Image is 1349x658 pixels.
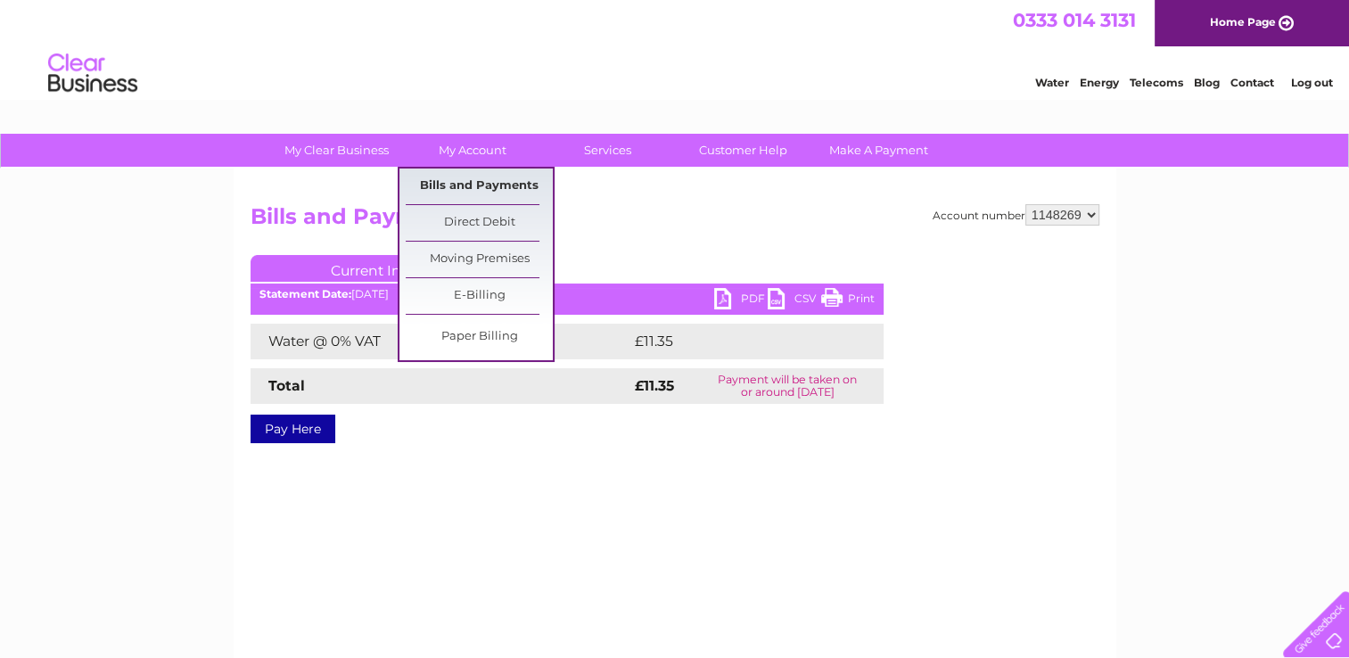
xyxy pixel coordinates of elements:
[1130,76,1183,89] a: Telecoms
[630,324,843,359] td: £11.35
[1230,76,1274,89] a: Contact
[1035,76,1069,89] a: Water
[259,287,351,300] b: Statement Date:
[406,205,553,241] a: Direct Debit
[821,288,875,314] a: Print
[1290,76,1332,89] a: Log out
[406,169,553,204] a: Bills and Payments
[251,255,518,282] a: Current Invoice
[406,319,553,355] a: Paper Billing
[251,288,884,300] div: [DATE]
[406,278,553,314] a: E-Billing
[251,324,630,359] td: Water @ 0% VAT
[805,134,952,167] a: Make A Payment
[263,134,410,167] a: My Clear Business
[933,204,1099,226] div: Account number
[670,134,817,167] a: Customer Help
[251,204,1099,238] h2: Bills and Payments
[768,288,821,314] a: CSV
[251,415,335,443] a: Pay Here
[714,288,768,314] a: PDF
[1013,9,1136,31] a: 0333 014 3131
[254,10,1097,86] div: Clear Business is a trading name of Verastar Limited (registered in [GEOGRAPHIC_DATA] No. 3667643...
[534,134,681,167] a: Services
[1194,76,1220,89] a: Blog
[635,377,674,394] strong: £11.35
[406,242,553,277] a: Moving Premises
[268,377,305,394] strong: Total
[1080,76,1119,89] a: Energy
[47,46,138,101] img: logo.png
[399,134,546,167] a: My Account
[692,368,883,404] td: Payment will be taken on or around [DATE]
